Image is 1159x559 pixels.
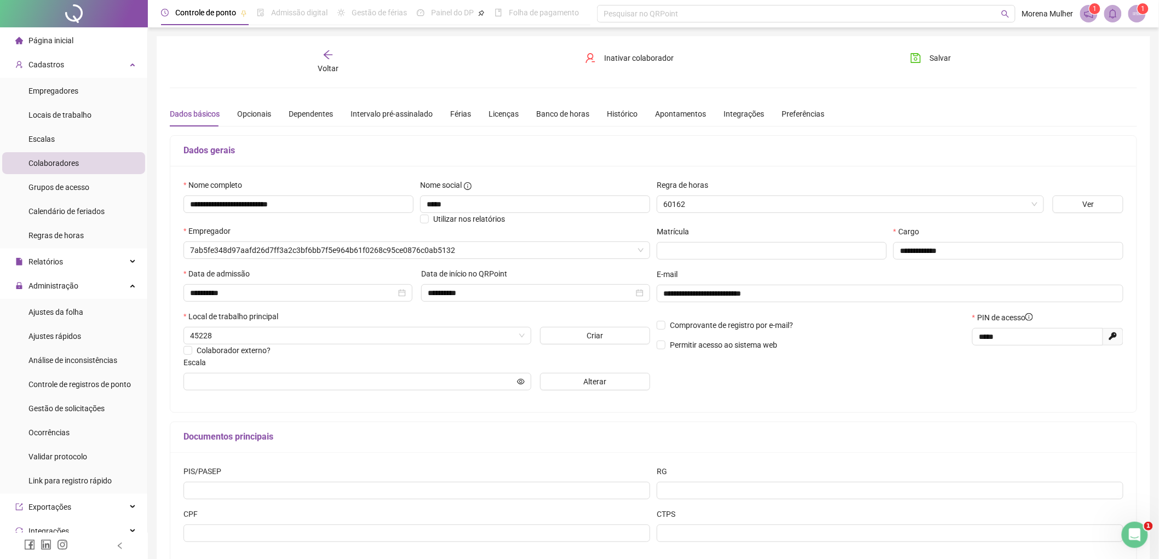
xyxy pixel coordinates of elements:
[197,346,271,355] span: Colaborador externo?
[489,108,519,120] div: Licenças
[28,111,91,119] span: Locais de trabalho
[657,508,682,520] label: CTPS
[1141,5,1145,13] span: 1
[15,503,23,511] span: export
[464,182,472,190] span: info-circle
[902,49,960,67] button: Salvar
[28,356,117,365] span: Análise de inconsistências
[540,327,650,344] button: Criar
[585,53,596,64] span: user-delete
[1082,198,1094,210] span: Ver
[724,108,764,120] div: Integrações
[605,52,674,64] span: Inativar colaborador
[977,312,1033,324] span: PIN de acesso
[670,341,777,349] span: Permitir acesso ao sistema web
[28,404,105,413] span: Gestão de solicitações
[28,332,81,341] span: Ajustes rápidos
[28,503,71,511] span: Exportações
[657,465,674,477] label: RG
[170,108,220,120] div: Dados básicos
[28,36,73,45] span: Página inicial
[41,539,51,550] span: linkedin
[271,8,328,17] span: Admissão digital
[417,9,424,16] span: dashboard
[57,539,68,550] span: instagram
[323,49,334,60] span: arrow-left
[175,8,236,17] span: Controle de ponto
[351,108,433,120] div: Intervalo pré-assinalado
[1089,3,1100,14] sup: 1
[420,179,462,191] span: Nome social
[655,108,706,120] div: Apontamentos
[240,10,247,16] span: pushpin
[495,9,502,16] span: book
[183,268,257,280] label: Data de admissão
[183,310,285,322] label: Local de trabalho principal
[657,179,715,191] label: Regra de horas
[663,196,1037,212] span: 60162
[28,476,112,485] span: Link para registro rápido
[257,9,265,16] span: file-done
[577,49,682,67] button: Inativar colaborador
[161,9,169,16] span: clock-circle
[28,380,131,389] span: Controle de registros de ponto
[15,527,23,535] span: sync
[28,257,63,266] span: Relatórios
[657,268,685,280] label: E-mail
[607,108,638,120] div: Histórico
[517,378,525,385] span: eye
[183,144,1123,157] h5: Dados gerais
[352,8,407,17] span: Gestão de férias
[536,108,589,120] div: Banco de horas
[28,308,83,316] span: Ajustes da folha
[15,37,23,44] span: home
[183,225,238,237] label: Empregador
[337,9,345,16] span: sun
[190,327,525,344] span: 45228
[28,281,78,290] span: Administração
[1022,8,1074,20] span: Morena Mulher
[28,527,69,535] span: Integrações
[584,376,607,388] span: Alterar
[587,330,604,342] span: Criar
[1093,5,1097,13] span: 1
[509,8,579,17] span: Folha de pagamento
[15,282,23,290] span: lock
[450,108,471,120] div: Férias
[431,8,474,17] span: Painel do DP
[183,179,249,191] label: Nome completo
[28,135,55,143] span: Escalas
[670,321,793,330] span: Comprovante de registro por e-mail?
[15,61,23,68] span: user-add
[1129,5,1145,22] img: 62003
[1025,313,1033,321] span: info-circle
[782,108,824,120] div: Preferências
[1053,195,1123,213] button: Ver
[910,53,921,64] span: save
[15,258,23,266] span: file
[183,356,213,368] label: Escala
[657,226,696,238] label: Matrícula
[28,183,89,192] span: Grupos de acesso
[1138,3,1149,14] sup: Atualize o seu contato no menu Meus Dados
[28,207,105,216] span: Calendário de feriados
[318,64,338,73] span: Voltar
[28,87,78,95] span: Empregadores
[28,452,87,461] span: Validar protocolo
[183,430,1123,443] h5: Documentos principais
[540,373,650,390] button: Alterar
[421,268,514,280] label: Data de início no QRPoint
[1001,10,1009,18] span: search
[478,10,485,16] span: pushpin
[1084,9,1094,19] span: notification
[289,108,333,120] div: Dependentes
[183,508,205,520] label: CPF
[28,428,70,437] span: Ocorrências
[116,542,124,550] span: left
[433,215,505,223] span: Utilizar nos relatórios
[28,231,84,240] span: Regras de horas
[183,465,228,477] label: PIS/PASEP
[28,159,79,168] span: Colaboradores
[237,108,271,120] div: Opcionais
[28,60,64,69] span: Cadastros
